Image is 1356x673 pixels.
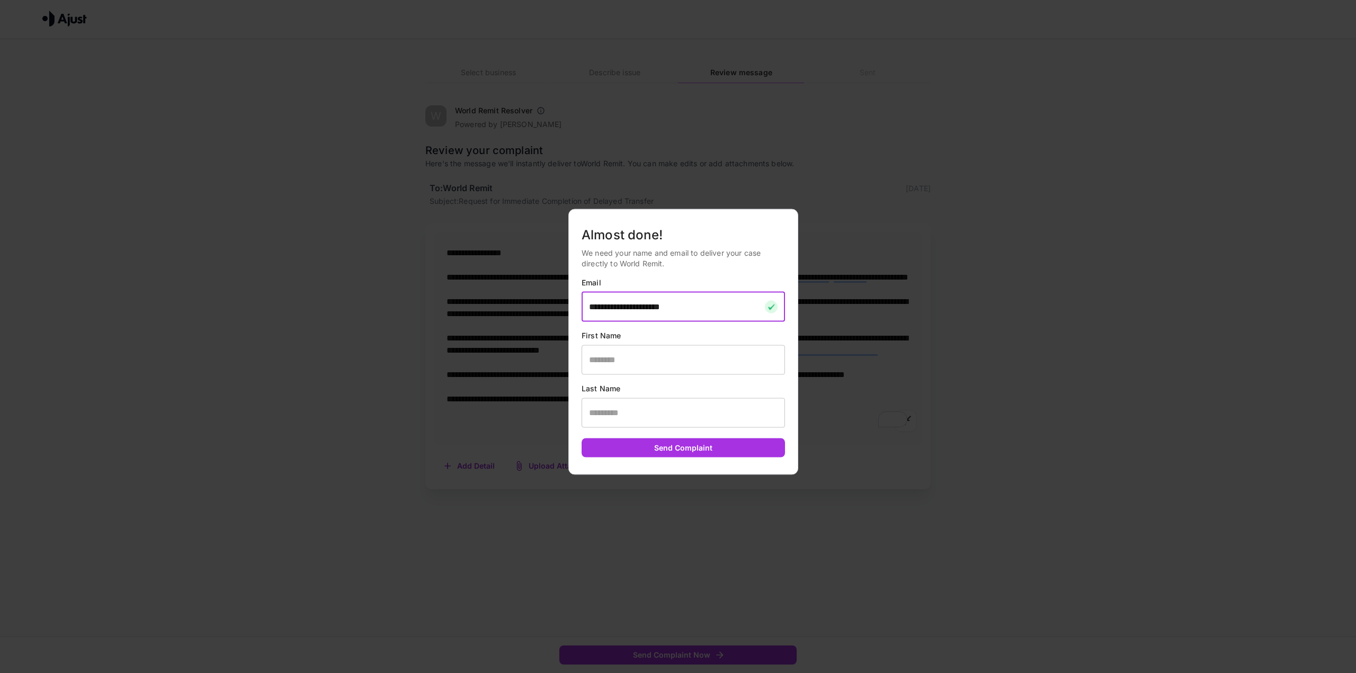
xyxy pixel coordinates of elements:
p: Last Name [582,383,785,393]
p: First Name [582,330,785,340]
button: Send Complaint [582,438,785,457]
img: checkmark [765,300,778,313]
p: Email [582,277,785,288]
p: We need your name and email to deliver your case directly to World Remit. [582,247,785,268]
h5: Almost done! [582,226,785,243]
